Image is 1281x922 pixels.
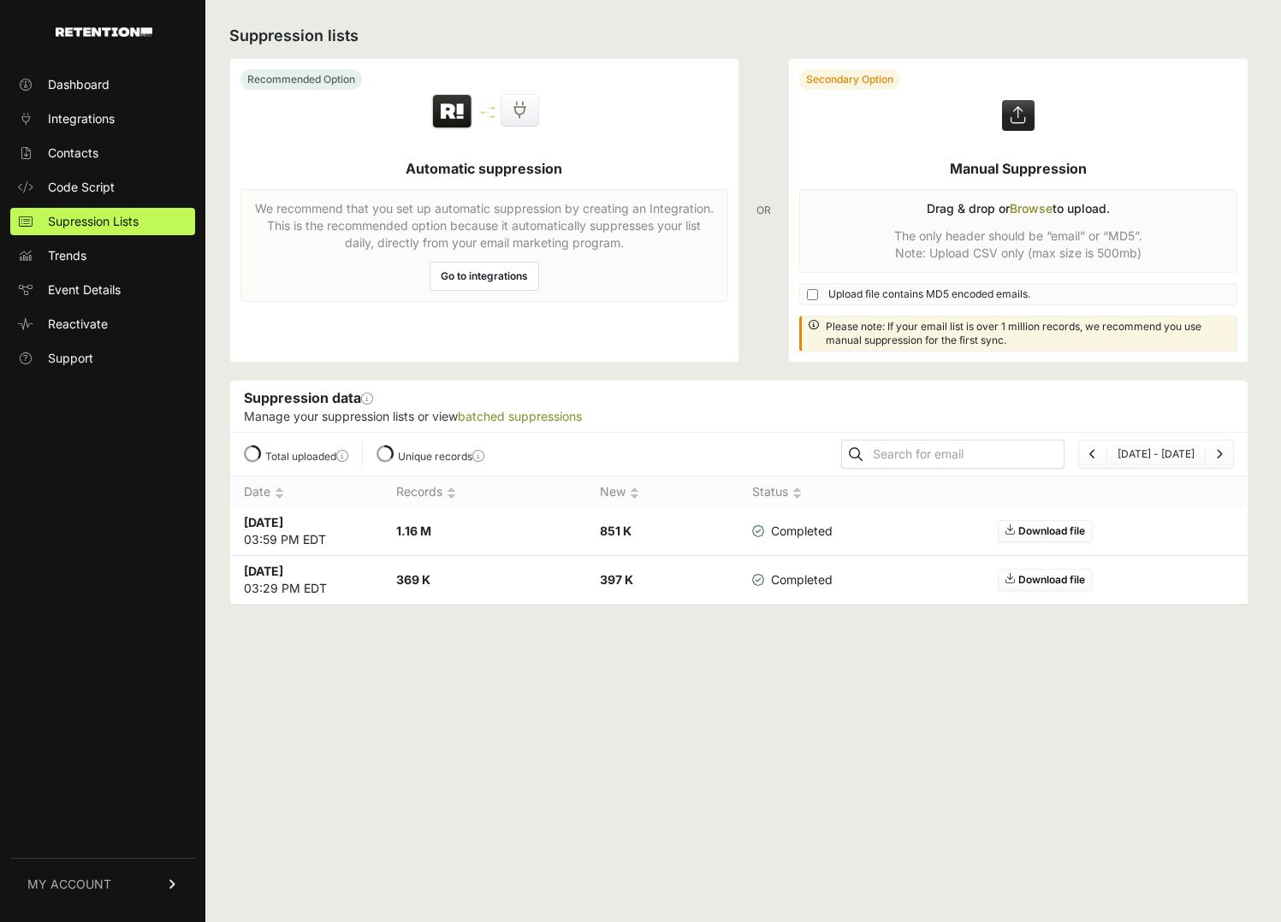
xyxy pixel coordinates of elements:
div: Recommended Option [240,69,362,90]
span: Supression Lists [48,213,139,230]
a: Code Script [10,174,195,201]
span: Trends [48,247,86,264]
strong: [DATE] [244,515,283,529]
span: Support [48,350,93,367]
a: Event Details [10,276,195,304]
a: Supression Lists [10,208,195,235]
span: Reactivate [48,316,108,333]
strong: 1.16 M [396,523,431,538]
a: Go to integrations [430,262,539,291]
a: Download file [998,520,1093,542]
strong: 397 K [600,572,633,587]
p: We recommend that you set up automatic suppression by creating an Integration. This is the recomm... [252,200,717,251]
a: Next [1216,447,1223,460]
span: Dashboard [48,76,110,93]
a: Previous [1089,447,1096,460]
th: Date [230,476,383,508]
strong: 851 K [600,523,632,538]
a: Integrations [10,105,195,133]
th: New [586,476,738,508]
a: Trends [10,242,195,269]
a: Support [10,345,195,372]
img: no_sort-eaf950dc5ab64cae54d48a5578032e96f70b2ecb7d747501f34c8f2db400fb66.gif [275,487,284,499]
span: Upload file contains MD5 encoded emails. [828,287,1030,301]
span: MY ACCOUNT [27,876,111,893]
img: Retention [430,93,474,131]
a: Contacts [10,139,195,167]
input: Upload file contains MD5 encoded emails. [807,289,818,300]
a: Reactivate [10,310,195,338]
strong: 369 K [396,572,430,587]
span: Event Details [48,281,121,298]
img: integration [481,107,495,109]
img: integration [481,115,495,118]
span: Integrations [48,110,115,127]
img: integration [481,111,495,114]
a: batched suppressions [458,409,582,423]
label: Total uploaded [265,450,348,463]
span: Completed [752,523,833,540]
div: OR [756,58,771,363]
strong: [DATE] [244,564,283,578]
td: 03:29 PM EDT [230,556,383,605]
h5: Automatic suppression [406,158,562,179]
img: no_sort-eaf950dc5ab64cae54d48a5578032e96f70b2ecb7d747501f34c8f2db400fb66.gif [792,487,802,499]
input: Search for email [869,442,1064,466]
td: 03:59 PM EDT [230,507,383,556]
th: Records [383,476,586,508]
li: [DATE] - [DATE] [1106,447,1205,461]
span: Contacts [48,145,98,162]
th: Status [738,476,846,508]
a: Download file [998,569,1093,591]
img: no_sort-eaf950dc5ab64cae54d48a5578032e96f70b2ecb7d747501f34c8f2db400fb66.gif [630,487,639,499]
img: Retention.com [56,27,152,37]
h2: Suppression lists [229,24,1248,48]
span: Completed [752,571,833,588]
p: Manage your suppression lists or view [244,408,1234,425]
div: Suppression data [230,381,1248,432]
span: Code Script [48,179,115,196]
label: Unique records [398,450,484,463]
a: MY ACCOUNT [10,858,195,910]
a: Dashboard [10,71,195,98]
img: no_sort-eaf950dc5ab64cae54d48a5578032e96f70b2ecb7d747501f34c8f2db400fb66.gif [447,487,456,499]
nav: Page navigation [1078,440,1234,469]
